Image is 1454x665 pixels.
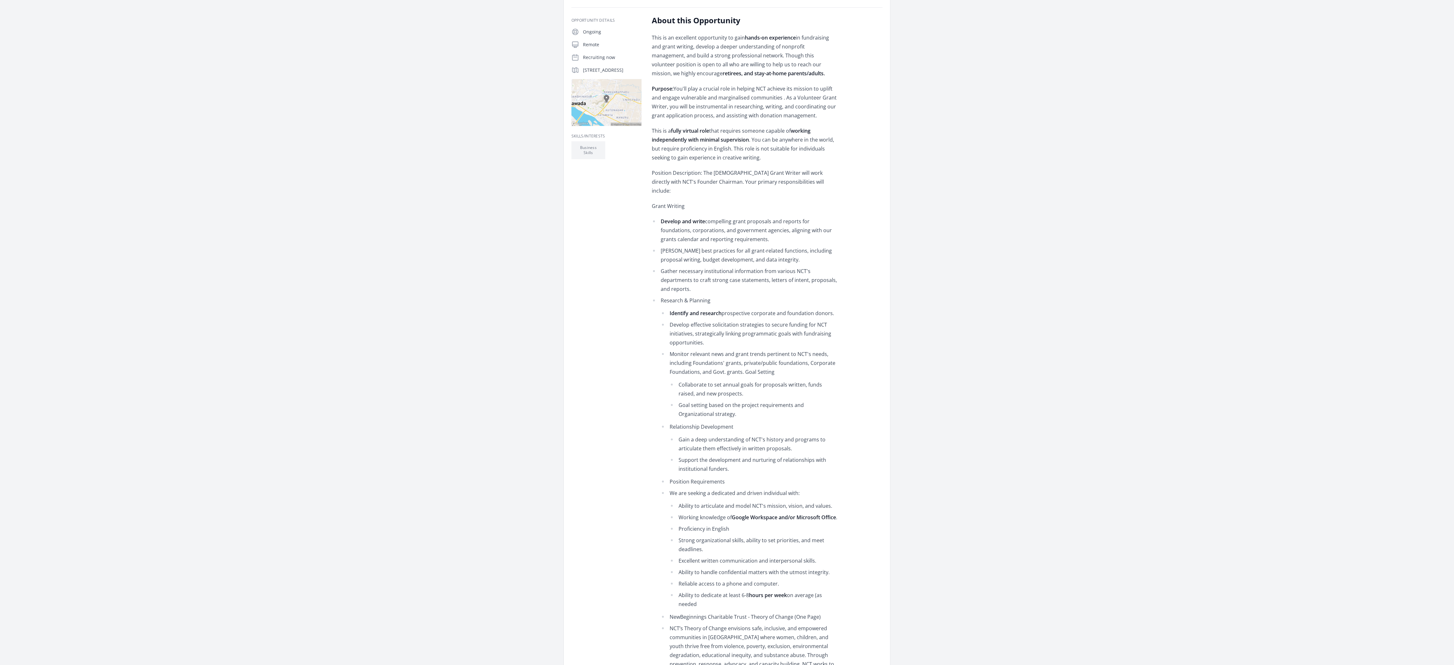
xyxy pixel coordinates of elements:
[670,380,838,398] li: Collaborate to set annual goals for proposals written, funds raised, and new prospects.
[661,477,838,486] li: Position Requirements
[583,54,642,61] p: Recruiting now
[583,29,642,35] p: Ongoing
[652,84,838,120] p: You'll play a crucial role in helping NCT achieve its mission to uplift and engage vulnerable and...
[670,524,838,533] li: Proficiency in English
[732,514,836,521] strong: Google Workspace and/or Microsoft Office
[652,246,838,264] li: [PERSON_NAME] best practices for all grant-related functions, including proposal writing, budget ...
[571,79,642,126] img: Map
[652,85,673,92] strong: Purpose:
[661,218,705,225] strong: Develop and write
[652,168,838,195] p: Position Description: The [DEMOGRAPHIC_DATA] Grant Writer will work directly with NCT's Founder C...
[670,435,838,453] li: Gain a deep understanding of NCT's history and programs to articulate them effectively in written...
[670,536,838,554] li: Strong organizational skills, ability to set priorities, and meet deadlines.
[661,309,838,318] li: prospective corporate and foundation donors.
[670,556,838,565] li: Excellent written communication and interpersonal skills.
[652,217,838,244] li: compelling grant proposals and reports for foundations, corporations, and government agencies, al...
[661,612,838,621] li: NewBeginnings Charitable Trust - Theory of Change (One Page)
[670,310,722,317] strong: Identify and research
[583,41,642,48] p: Remote
[652,267,838,293] li: Gather necessary institutional information from various NCT's departments to craft strong case st...
[652,33,838,78] p: This is an excellent opportunity to gain in fundraising and grant writing, develop a deeper under...
[670,591,838,609] li: Ability to dedicate at least 6-8 on average (as needed
[745,34,796,41] strong: hands-on experience
[670,568,838,577] li: Ability to handle confidential matters with the utmost integrity.
[583,67,642,73] p: [STREET_ADDRESS]
[661,422,838,473] li: Relationship Development
[723,70,825,77] strong: retirees, and stay-at-home parents/adults.
[670,501,838,510] li: Ability to articulate and model NCT's mission, vision, and values.
[571,18,642,23] h3: Opportunity Details
[661,320,838,347] li: Develop effective solicitation strategies to secure funding for NCT initiatives, strategically li...
[652,15,838,26] h2: About this Opportunity
[571,141,605,159] li: Business Skills
[670,579,838,588] li: Reliable access to a phone and computer.
[661,489,838,609] li: We are seeking a dedicated and driven individual with:
[671,127,709,134] strong: fully virtual role
[652,126,838,162] p: This is a that requires someone capable of . You can be anywhere in the world, but require profic...
[670,513,838,522] li: Working knowledge of .
[670,401,838,418] li: Goal setting based on the project requirements and Organizational strategy.
[661,350,838,418] li: Monitor relevant news and grant trends pertinent to NCT's needs, including Foundations' grants, p...
[749,592,787,599] strong: hours per week
[670,455,838,473] li: Support the development and nurturing of relationships with institutional funders.
[652,202,838,211] p: Grant Writing
[571,134,642,139] h3: Skills/Interests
